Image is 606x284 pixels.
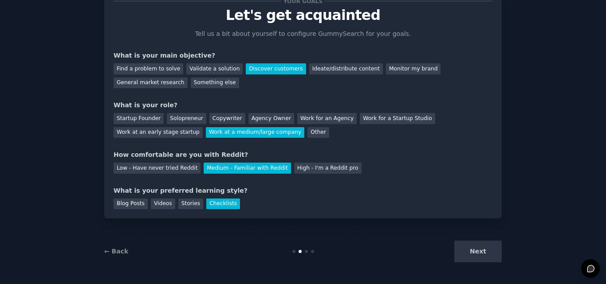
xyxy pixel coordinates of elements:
[309,63,383,74] div: Ideate/distribute content
[114,101,492,110] div: What is your role?
[191,78,239,89] div: Something else
[167,113,206,124] div: Solopreneur
[297,113,357,124] div: Work for an Agency
[114,127,203,138] div: Work at an early stage startup
[151,198,175,210] div: Videos
[191,29,415,39] p: Tell us a bit about yourself to configure GummySearch for your goals.
[386,63,441,74] div: Monitor my brand
[114,63,183,74] div: Find a problem to solve
[114,8,492,23] p: Let's get acquainted
[178,198,203,210] div: Stories
[307,127,329,138] div: Other
[204,163,291,174] div: Medium - Familiar with Reddit
[246,63,306,74] div: Discover customers
[206,198,240,210] div: Checklists
[360,113,435,124] div: Work for a Startup Studio
[104,248,128,255] a: ← Back
[114,51,492,60] div: What is your main objective?
[114,78,188,89] div: General market research
[294,163,362,174] div: High - I'm a Reddit pro
[114,186,492,195] div: What is your preferred learning style?
[114,163,201,174] div: Low - Have never tried Reddit
[248,113,294,124] div: Agency Owner
[114,198,148,210] div: Blog Posts
[209,113,245,124] div: Copywriter
[114,113,164,124] div: Startup Founder
[206,127,304,138] div: Work at a medium/large company
[114,150,492,160] div: How comfortable are you with Reddit?
[186,63,243,74] div: Validate a solution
